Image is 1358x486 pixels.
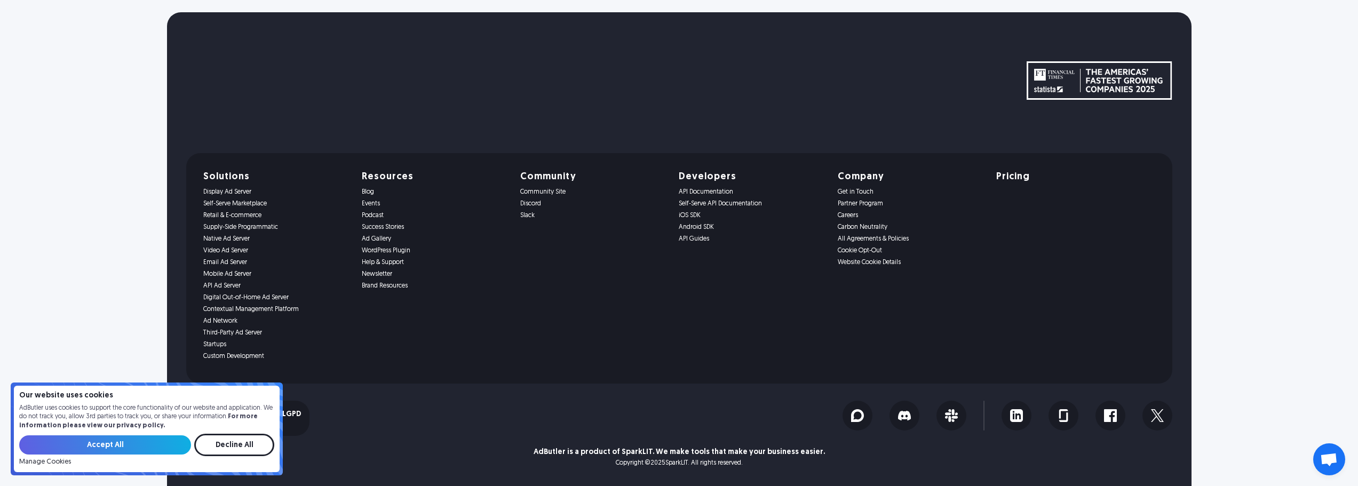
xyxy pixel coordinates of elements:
[203,172,349,182] h5: Solutions
[19,404,274,431] p: AdButler uses cookies to support the core functionality of our website and application. We do not...
[534,449,825,456] p: AdButler is a product of SparkLIT. We make tools that make your business easier.
[679,172,824,182] h5: Developers
[362,282,507,290] a: Brand Resources
[203,188,349,196] a: Display Ad Server
[838,224,983,231] a: Carbon Neutrality
[19,458,71,466] a: Manage Cookies
[362,259,507,266] a: Help & Support
[1002,401,1031,431] a: LinkedIn Icon
[203,282,349,290] a: API Ad Server
[838,235,983,243] a: All Agreements & Policies
[1057,409,1070,422] img: Glassdoor Icon
[679,188,824,196] a: API Documentation
[362,200,507,208] a: Events
[203,317,349,325] a: Ad Network
[838,247,983,254] a: Cookie Opt-Out
[945,409,958,422] img: Slack Icon
[520,200,666,208] a: Discord
[890,401,919,431] a: Discord Icon
[362,247,507,254] a: WordPress Plugin
[679,235,824,243] a: API Guides
[203,329,349,337] a: Third-Party Ad Server
[186,61,1027,99] div: carousel
[1151,409,1164,422] img: X Icon
[203,294,349,301] a: Digital Out-of-Home Ad Server
[650,460,665,466] span: 2025
[203,341,349,348] a: Startups
[203,212,349,219] a: Retail & E-commerce
[203,224,349,231] a: Supply-Side Programmatic
[1095,401,1125,431] a: Facebook Icon
[520,172,666,182] h5: Community
[1010,409,1023,422] img: LinkedIn Icon
[520,212,666,219] a: Slack
[362,188,507,196] a: Blog
[362,212,507,219] a: Podcast
[203,306,349,313] a: Contextual Management Platform
[362,224,507,231] a: Success Stories
[679,200,824,208] a: Self-Serve API Documentation
[203,270,349,278] a: Mobile Ad Server
[194,434,274,456] input: Decline All
[362,172,507,182] h5: Resources
[996,172,1142,182] a: Pricing
[616,459,743,467] p: Copyright © SparkLIT. All rights reserved.
[362,235,507,243] a: Ad Gallery
[996,172,1030,182] h5: Pricing
[843,401,872,431] a: Discourse Icon
[203,247,349,254] a: Video Ad Server
[679,224,824,231] a: Android SDK
[520,188,666,196] a: Community Site
[19,392,274,400] h4: Our website uses cookies
[203,353,349,360] a: Custom Development
[19,435,191,455] input: Accept All
[838,212,983,219] a: Careers
[203,200,349,208] a: Self-Serve Marketplace
[838,188,983,196] a: Get in Touch
[838,172,983,182] h5: Company
[19,434,274,466] form: Email Form
[851,409,864,422] img: Discourse Icon
[838,259,983,266] a: Website Cookie Details
[898,409,911,422] img: Discord Icon
[282,411,301,418] div: LGPD
[679,212,824,219] a: iOS SDK
[1104,409,1117,422] img: Facebook Icon
[1049,401,1078,431] a: Glassdoor Icon
[838,200,983,208] a: Partner Program
[936,401,966,431] a: Slack Icon
[203,259,349,266] a: Email Ad Server
[203,235,349,243] a: Native Ad Server
[1142,401,1172,431] a: X Icon
[362,270,507,278] a: Newsletter
[1313,443,1345,475] div: Open chat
